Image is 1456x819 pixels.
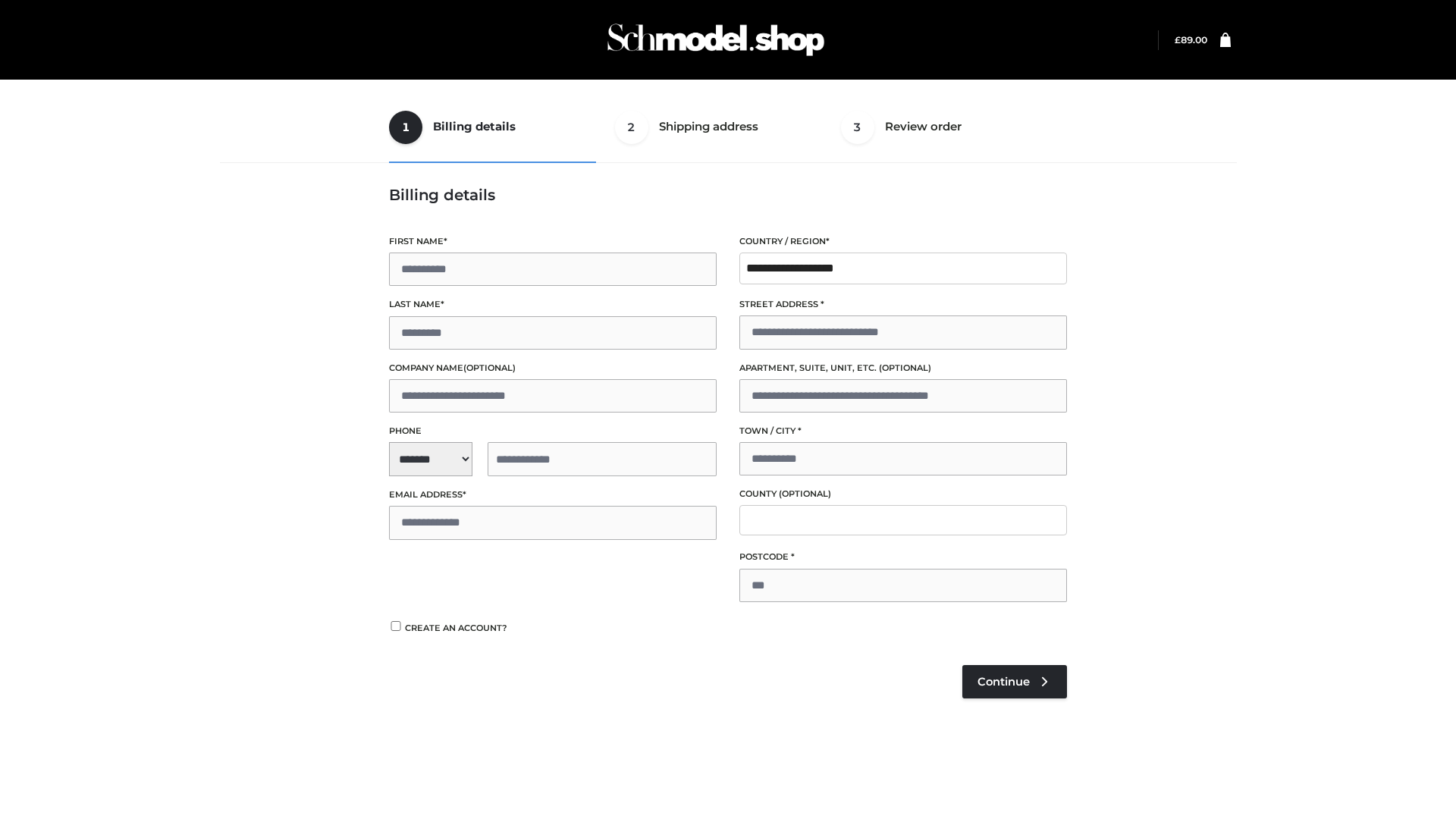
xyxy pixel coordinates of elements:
[879,362,931,373] span: (optional)
[389,186,1067,204] h3: Billing details
[962,665,1067,698] a: Continue
[602,10,830,70] img: Schmodel Admin 964
[739,424,1067,438] label: Town / City
[389,361,717,375] label: Company name
[739,297,1067,312] label: Street address
[389,234,717,249] label: First name
[977,675,1030,689] span: Continue
[1175,34,1207,45] bdi: 89.00
[389,621,403,631] input: Create an account?
[389,488,717,502] label: Email address
[389,297,717,312] label: Last name
[1175,34,1181,45] span: £
[405,623,507,633] span: Create an account?
[739,361,1067,375] label: Apartment, suite, unit, etc.
[739,487,1067,501] label: County
[739,550,1067,564] label: Postcode
[1175,34,1207,45] a: £89.00
[463,362,516,373] span: (optional)
[739,234,1067,249] label: Country / Region
[389,424,717,438] label: Phone
[779,488,831,499] span: (optional)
